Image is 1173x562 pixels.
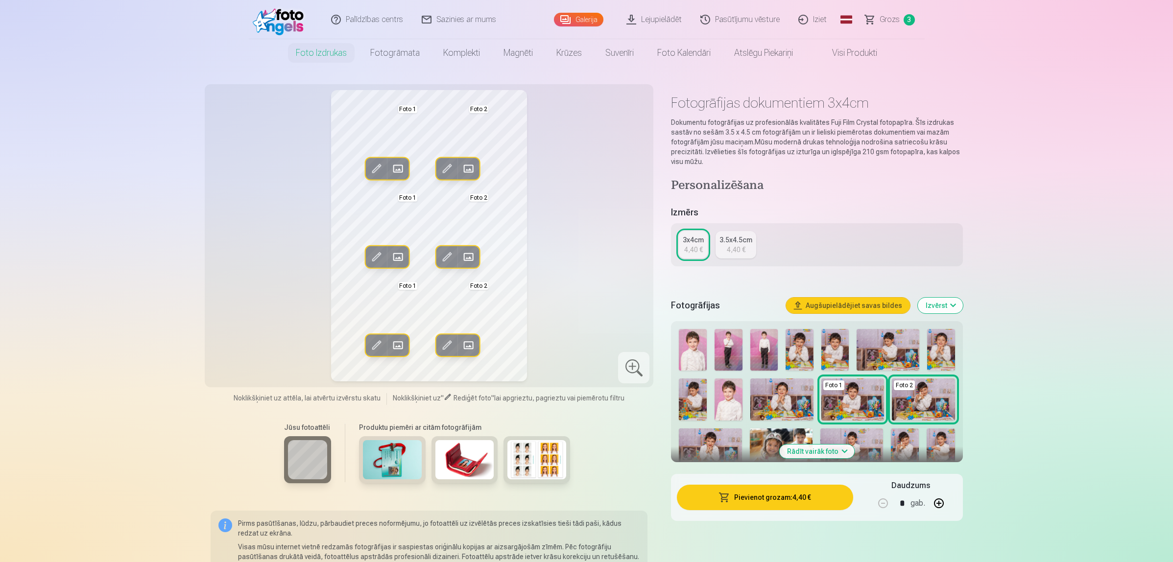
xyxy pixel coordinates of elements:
a: Visi produkti [805,39,889,67]
p: Dokumentu fotogrāfijas uz profesionālās kvalitātes Fuji Film Crystal fotopapīra. Šīs izdrukas sas... [671,117,962,166]
p: Pirms pasūtīšanas, lūdzu, pārbaudiet preces noformējumu, jo fotoattēli uz izvēlētās preces izskat... [238,518,640,538]
p: Visas mūsu internet vietnē redzamās fotogrāfijas ir saspiestas oriģinālu kopijas ar aizsargājošām... [238,542,640,562]
a: Suvenīri [594,39,646,67]
div: Foto 1 [823,380,844,390]
a: 3x4cm4,40 € [679,231,708,258]
span: Noklikšķiniet uz [393,394,441,402]
span: " [491,394,494,402]
div: gab. [910,492,925,515]
div: 4,40 € [684,245,703,255]
a: Foto kalendāri [646,39,722,67]
img: /fa1 [253,4,309,35]
span: Grozs [880,14,900,25]
h5: Daudzums [891,480,930,492]
button: Izvērst [918,298,963,313]
span: lai apgrieztu, pagrieztu vai piemērotu filtru [494,394,624,402]
a: Atslēgu piekariņi [722,39,805,67]
h6: Jūsu fotoattēli [284,422,331,432]
div: 4,40 € [727,245,745,255]
a: 3.5x4.5cm4,40 € [716,231,756,258]
button: Rādīt vairāk foto [779,445,854,458]
span: " [441,394,444,402]
div: 3x4cm [683,235,704,245]
h6: Produktu piemēri ar citām fotogrāfijām [355,422,574,432]
h5: Izmērs [671,206,962,219]
button: Augšupielādējiet savas bildes [786,298,910,313]
a: Komplekti [431,39,492,67]
span: Rediģēt foto [454,394,491,402]
a: Krūzes [545,39,594,67]
button: Pievienot grozam:4,40 € [677,485,853,510]
div: 3.5x4.5cm [719,235,752,245]
a: Galerija [554,13,603,26]
span: 3 [904,14,915,25]
a: Magnēti [492,39,545,67]
span: Noklikšķiniet uz attēla, lai atvērtu izvērstu skatu [234,393,381,403]
a: Fotogrāmata [359,39,431,67]
h5: Fotogrāfijas [671,299,778,312]
div: Foto 2 [894,380,915,390]
h4: Personalizēšana [671,178,962,194]
a: Foto izdrukas [284,39,359,67]
h1: Fotogrāfijas dokumentiem 3x4cm [671,94,962,112]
